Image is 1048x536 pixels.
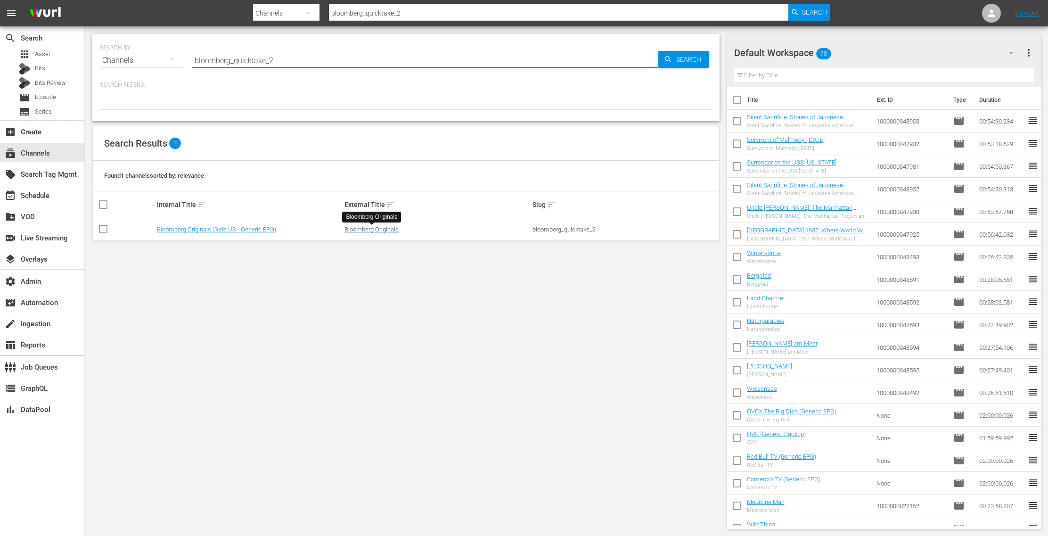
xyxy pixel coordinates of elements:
[873,381,950,404] td: 1000000048492
[19,92,30,103] span: Episode
[873,155,950,178] td: 1000000047931
[953,500,965,511] span: Episode
[873,132,950,155] td: 1000000047932
[547,200,556,209] span: sort
[1027,454,1039,466] span: reorder
[975,449,1027,472] td: 02:00:00.026
[873,246,950,268] td: 1000000048493
[974,87,1030,113] th: Duration
[5,190,16,201] span: Schedule
[873,427,950,449] td: None
[1027,341,1039,353] span: reorder
[953,251,965,263] span: Episode
[1015,9,1039,17] a: Sign Out
[532,226,718,233] div: bloomberg_quicktake_2
[104,138,167,149] span: Search Results
[747,485,820,491] div: Comercio TV
[35,64,45,73] span: Bits
[747,227,868,241] a: [GEOGRAPHIC_DATA] 1937: Where World War II Began
[953,161,965,172] span: Episode
[975,359,1027,381] td: 00:27:49.401
[975,313,1027,336] td: 00:27:49.902
[344,199,530,210] div: External Title
[747,281,771,287] div: Bergpfad
[873,200,950,223] td: 1000000047938
[532,199,718,210] div: Slug
[5,33,16,44] span: Search
[873,404,950,427] td: None
[5,169,16,180] span: Search Tag Mgmt
[747,507,785,513] div: Medicine Man
[5,383,16,394] span: GraphQL
[19,63,30,74] div: Bits
[953,455,965,466] span: Episode
[975,381,1027,404] td: 00:26:51.510
[953,410,965,421] span: Episode
[35,78,66,88] span: Bits Review
[1027,206,1039,217] span: reorder
[873,449,950,472] td: None
[104,172,204,179] span: Found 1 channels sorted by: relevance
[747,304,783,310] div: Land-Charme
[1027,387,1039,398] span: reorder
[5,148,16,159] span: Channels
[1027,273,1039,285] span: reorder
[747,249,781,256] a: Wintersonne
[19,49,30,60] span: Asset
[5,339,16,351] span: Reports
[747,408,836,415] a: QVC's The Big Dish (Generic EPG)
[873,178,950,200] td: 1000000048952
[953,319,965,330] span: Episode
[953,297,965,308] span: Episode
[5,318,16,330] span: Ingestion
[1027,432,1039,443] span: reorder
[169,138,181,149] span: 1
[747,295,783,302] a: Land-Charme
[747,258,781,264] div: Wintersonne
[734,40,1023,66] div: Default Workspace
[747,114,847,128] a: Silent Sacrifice: Stories of Japanese American Incarceration - Part 2
[953,432,965,444] span: Episode
[975,291,1027,313] td: 00:28:02.581
[747,190,869,197] div: Silent Sacrifice: Stories of Japanese American Incarceration - Part 1
[5,126,16,138] span: Create
[747,453,816,460] a: Red Bull TV (Generic EPG)
[1027,115,1039,126] span: reorder
[953,478,965,489] span: Episode
[346,213,397,221] div: Bloomberg Originals
[747,462,816,468] div: Red Bull TV
[1027,522,1039,534] span: reorder
[975,336,1027,359] td: 00:27:54.106
[975,200,1027,223] td: 00:53:57.768
[747,394,777,400] div: Wiesensee
[747,439,806,445] div: QVC
[975,155,1027,178] td: 00:54:50.367
[100,47,183,74] div: Channels
[975,132,1027,155] td: 00:53:18.629
[5,297,16,308] span: Automation
[6,8,17,19] span: menu
[1027,160,1039,172] span: reorder
[816,44,831,64] span: 78
[1027,500,1039,511] span: reorder
[658,51,709,68] button: Search
[19,106,30,117] span: Series
[975,223,1027,246] td: 00:56:42.032
[975,178,1027,200] td: 00:54:30.313
[747,371,792,378] div: [PERSON_NAME]
[1027,319,1039,330] span: reorder
[873,110,950,132] td: 1000000048953
[672,51,709,68] span: Search
[871,87,948,113] th: Ext. ID
[747,136,825,143] a: Survivors of Malmedy: [DATE]
[386,200,395,209] span: sort
[23,2,68,25] img: ans4CAIJ8jUAAAAAAAAAAAAAAAAAAAAAAAAgQb4GAAAAAAAAAAAAAAAAAAAAAAAAJMjXAAAAAAAAAAAAAAAAAAAAAAAAgAT5G...
[1027,477,1039,488] span: reorder
[747,123,869,129] div: Silent Sacrifice: Stories of Japanese American Incarceration - Part 2
[873,313,950,336] td: 1000000048593
[953,138,965,149] span: Episode
[344,226,399,233] a: Bloomberg Originals
[1027,364,1039,375] span: reorder
[747,385,777,392] a: Wiesensee
[747,417,836,423] div: QVC's The Big Dish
